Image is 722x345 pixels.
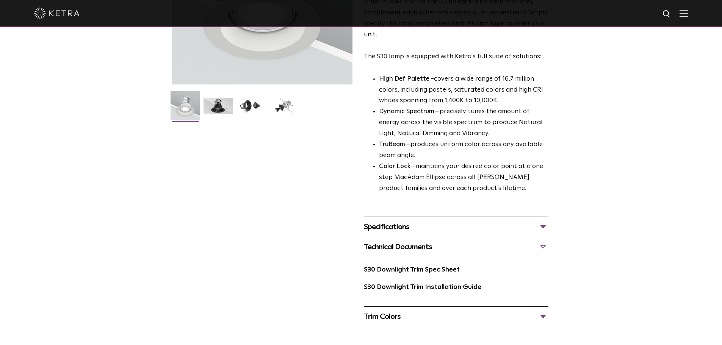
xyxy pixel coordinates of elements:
img: S30-DownlightTrim-2021-Web-Square [171,91,200,126]
a: S30 Downlight Trim Installation Guide [364,284,481,290]
strong: TruBeam [379,141,405,148]
li: —maintains your desired color point at a one step MacAdam Ellipse across all [PERSON_NAME] produc... [379,161,548,194]
img: S30 Halo Downlight_Exploded_Black [269,98,299,120]
div: Specifications [364,221,548,233]
img: S30 Halo Downlight_Hero_Black_Gradient [204,98,233,120]
strong: High Def Palette - [379,76,434,82]
li: —produces uniform color across any available beam angle. [379,139,548,161]
a: S30 Downlight Trim Spec Sheet [364,267,460,273]
img: Hamburger%20Nav.svg [680,9,688,17]
img: ketra-logo-2019-white [34,8,80,19]
img: search icon [662,9,672,19]
strong: Color Lock [379,163,410,170]
strong: Dynamic Spectrum [379,108,434,115]
p: covers a wide range of 16.7 million colors, including pastels, saturated colors and high CRI whit... [379,74,548,107]
div: Trim Colors [364,311,548,323]
div: Technical Documents [364,241,548,253]
li: —precisely tunes the amount of energy across the visible spectrum to produce Natural Light, Natur... [379,106,548,139]
img: S30 Halo Downlight_Table Top_Black [236,98,266,120]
